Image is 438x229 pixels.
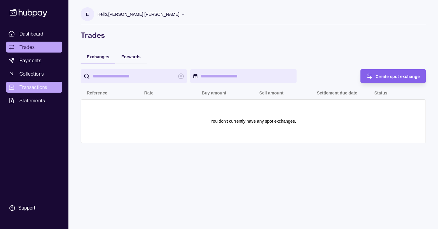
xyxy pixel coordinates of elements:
div: Support [18,205,35,211]
p: Status [374,91,388,95]
p: E [86,11,89,18]
p: Sell amount [259,91,283,95]
a: Payments [6,55,62,66]
button: Create spot exchange [360,69,426,83]
p: Hello, [PERSON_NAME] [PERSON_NAME] [97,11,179,18]
p: You don't currently have any spot exchanges. [210,118,296,125]
a: Dashboard [6,28,62,39]
p: Rate [144,91,153,95]
p: Buy amount [202,91,226,95]
a: Transactions [6,82,62,93]
span: Transactions [19,84,47,91]
h1: Trades [81,30,426,40]
span: Dashboard [19,30,43,37]
p: Reference [87,91,107,95]
span: Statements [19,97,45,104]
span: Forwards [121,54,141,59]
a: Statements [6,95,62,106]
a: Trades [6,42,62,53]
span: Create spot exchange [376,74,420,79]
span: Exchanges [87,54,109,59]
span: Payments [19,57,41,64]
p: Settlement due date [317,91,357,95]
a: Collections [6,68,62,79]
input: search [93,69,175,83]
span: Collections [19,70,44,77]
a: Support [6,202,62,214]
span: Trades [19,43,35,51]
